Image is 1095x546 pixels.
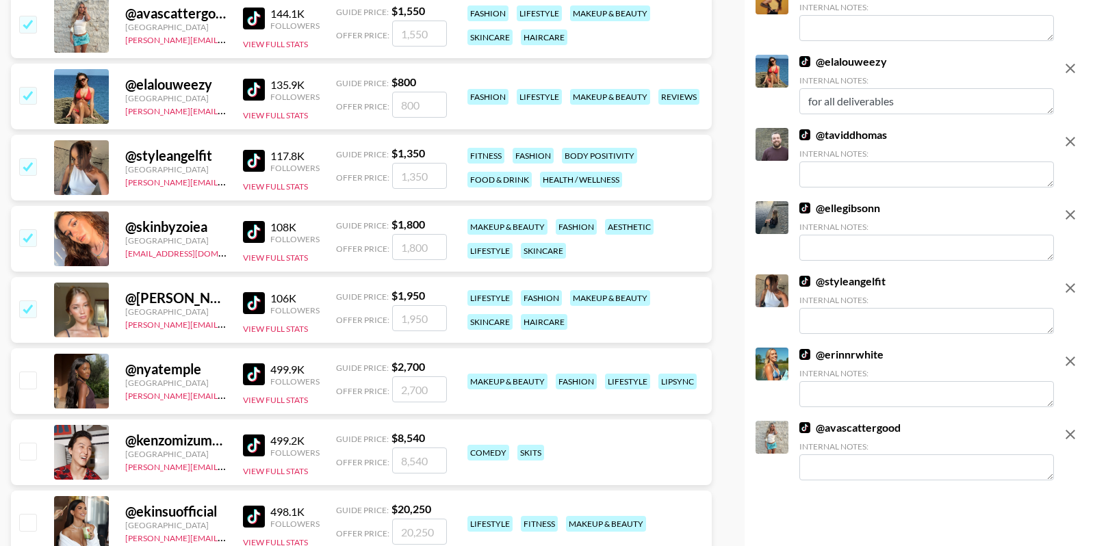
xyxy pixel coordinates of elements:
[799,2,1054,12] div: Internal Notes:
[392,21,447,47] input: 1,550
[243,150,265,172] img: TikTok
[270,519,320,529] div: Followers
[270,234,320,244] div: Followers
[125,530,328,543] a: [PERSON_NAME][EMAIL_ADDRESS][DOMAIN_NAME]
[799,441,1054,452] div: Internal Notes:
[392,92,447,118] input: 800
[125,103,393,116] a: [PERSON_NAME][EMAIL_ADDRESS][PERSON_NAME][DOMAIN_NAME]
[125,388,328,401] a: [PERSON_NAME][EMAIL_ADDRESS][DOMAIN_NAME]
[336,363,389,373] span: Guide Price:
[799,421,901,434] a: @avascattergood
[243,252,308,263] button: View Full Stats
[336,7,389,17] span: Guide Price:
[467,516,513,532] div: lifestyle
[336,172,389,183] span: Offer Price:
[270,220,320,234] div: 108K
[799,56,810,67] img: TikTok
[243,395,308,405] button: View Full Stats
[336,386,389,396] span: Offer Price:
[391,360,425,373] strong: $ 2,700
[513,148,554,164] div: fashion
[467,172,532,187] div: food & drink
[517,5,562,21] div: lifestyle
[336,505,389,515] span: Guide Price:
[270,21,320,31] div: Followers
[799,368,1054,378] div: Internal Notes:
[799,129,810,140] img: TikTok
[467,29,513,45] div: skincare
[125,246,263,259] a: [EMAIL_ADDRESS][DOMAIN_NAME]
[521,516,558,532] div: fitness
[125,174,393,187] a: [PERSON_NAME][EMAIL_ADDRESS][PERSON_NAME][DOMAIN_NAME]
[125,503,227,520] div: @ ekinsuofficial
[391,218,425,231] strong: $ 1,800
[1057,201,1084,229] button: remove
[392,376,447,402] input: 2,700
[125,76,227,93] div: @ elalouweezy
[270,447,320,458] div: Followers
[125,432,227,449] div: @ kenzomizumoto
[336,149,389,159] span: Guide Price:
[467,5,508,21] div: fashion
[799,88,1054,114] textarea: for all deliverables
[392,305,447,331] input: 1,950
[521,29,567,45] div: haircare
[562,148,637,164] div: body positivity
[243,292,265,314] img: TikTok
[566,516,646,532] div: makeup & beauty
[125,378,227,388] div: [GEOGRAPHIC_DATA]
[467,219,547,235] div: makeup & beauty
[125,164,227,174] div: [GEOGRAPHIC_DATA]
[125,22,227,32] div: [GEOGRAPHIC_DATA]
[270,434,320,447] div: 499.2K
[125,459,393,472] a: [PERSON_NAME][EMAIL_ADDRESS][PERSON_NAME][DOMAIN_NAME]
[270,376,320,387] div: Followers
[605,219,654,235] div: aesthetic
[799,128,887,142] a: @taviddhomas
[799,349,810,360] img: TikTok
[125,520,227,530] div: [GEOGRAPHIC_DATA]
[1057,348,1084,375] button: remove
[391,4,425,17] strong: $ 1,550
[125,289,227,307] div: @ [PERSON_NAME]
[336,30,389,40] span: Offer Price:
[391,289,425,302] strong: $ 1,950
[570,89,650,105] div: makeup & beauty
[270,7,320,21] div: 144.1K
[570,5,650,21] div: makeup & beauty
[125,449,227,459] div: [GEOGRAPHIC_DATA]
[243,506,265,528] img: TikTok
[336,291,389,302] span: Guide Price:
[270,291,320,305] div: 106K
[270,505,320,519] div: 498.1K
[517,445,544,460] div: skits
[556,374,597,389] div: fashion
[243,221,265,243] img: TikTok
[799,75,1054,86] div: Internal Notes:
[467,290,513,306] div: lifestyle
[658,89,699,105] div: reviews
[570,290,650,306] div: makeup & beauty
[1057,274,1084,302] button: remove
[1057,55,1084,82] button: remove
[392,447,447,473] input: 8,540
[467,314,513,330] div: skincare
[521,314,567,330] div: haircare
[799,274,886,288] a: @styleangelfit
[270,78,320,92] div: 135.9K
[270,163,320,173] div: Followers
[799,422,810,433] img: TikTok
[243,363,265,385] img: TikTok
[125,5,227,22] div: @ avascattergood
[125,93,227,103] div: [GEOGRAPHIC_DATA]
[336,244,389,254] span: Offer Price:
[556,219,597,235] div: fashion
[799,201,880,215] a: @ellegibsonn
[270,92,320,102] div: Followers
[336,315,389,325] span: Offer Price:
[125,307,227,317] div: [GEOGRAPHIC_DATA]
[521,243,566,259] div: skincare
[336,78,389,88] span: Guide Price:
[521,290,562,306] div: fashion
[799,222,1054,232] div: Internal Notes:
